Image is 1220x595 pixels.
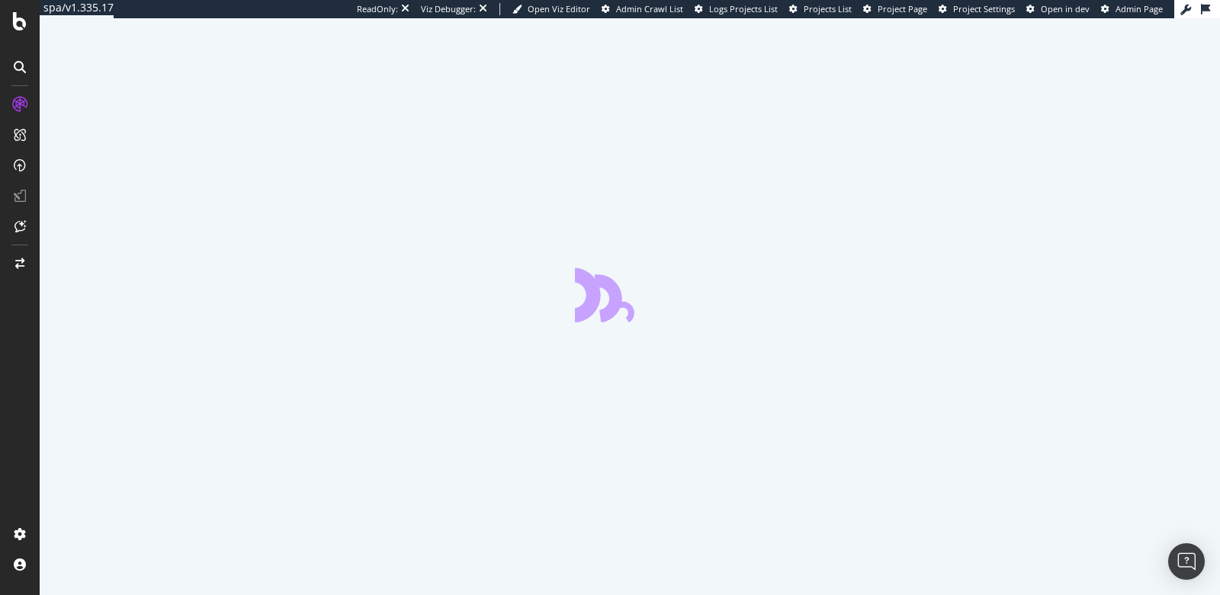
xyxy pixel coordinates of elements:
[602,3,683,15] a: Admin Crawl List
[616,3,683,14] span: Admin Crawl List
[1041,3,1090,14] span: Open in dev
[575,267,685,322] div: animation
[939,3,1015,15] a: Project Settings
[1116,3,1163,14] span: Admin Page
[1101,3,1163,15] a: Admin Page
[953,3,1015,14] span: Project Settings
[695,3,778,15] a: Logs Projects List
[1168,543,1205,580] div: Open Intercom Messenger
[804,3,852,14] span: Projects List
[1026,3,1090,15] a: Open in dev
[863,3,927,15] a: Project Page
[357,3,398,15] div: ReadOnly:
[421,3,476,15] div: Viz Debugger:
[709,3,778,14] span: Logs Projects List
[789,3,852,15] a: Projects List
[528,3,590,14] span: Open Viz Editor
[878,3,927,14] span: Project Page
[512,3,590,15] a: Open Viz Editor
